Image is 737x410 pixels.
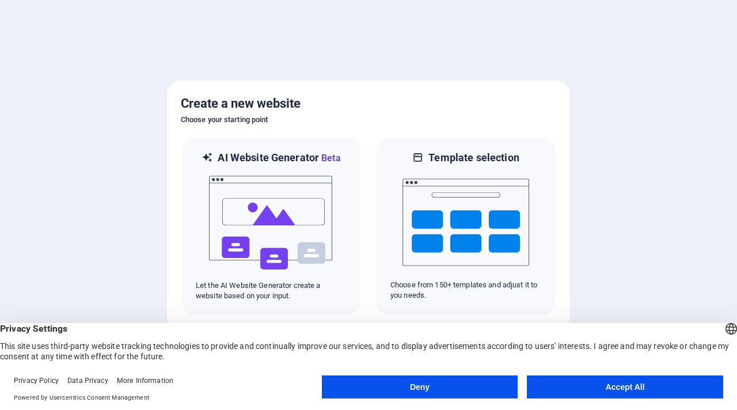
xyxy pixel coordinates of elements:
[218,151,340,165] h6: AI Website Generator
[208,165,335,280] img: ai
[390,280,541,301] p: Choose from 150+ templates and adjust it to you needs.
[196,280,347,301] p: Let the AI Website Generator create a website based on your input.
[181,94,556,113] h5: Create a new website
[319,153,341,164] span: Beta
[181,136,362,316] div: AI Website GeneratorBetaaiLet the AI Website Generator create a website based on your input.
[375,136,556,316] div: Template selectionChoose from 150+ templates and adjust it to you needs.
[181,113,556,127] h6: Choose your starting point
[428,151,519,165] h6: Template selection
